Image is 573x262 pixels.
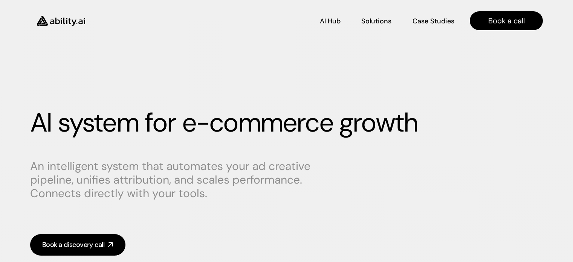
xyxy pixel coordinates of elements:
[470,11,543,30] a: Book a call
[42,240,104,250] div: Book a discovery call
[413,17,454,26] p: Case Studies
[43,71,96,78] h3: Ready-to-use in Slack
[30,107,543,139] h1: AI system for e-commerce growth
[361,14,391,28] a: Solutions
[30,234,125,256] a: Book a discovery call
[412,14,455,28] a: Case Studies
[361,17,391,26] p: Solutions
[30,159,316,200] p: An intelligent system that automates your ad creative pipeline, unifies attribution, and scales p...
[488,15,525,26] p: Book a call
[96,11,543,30] nav: Main navigation
[320,17,341,26] p: AI Hub
[320,14,341,28] a: AI Hub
